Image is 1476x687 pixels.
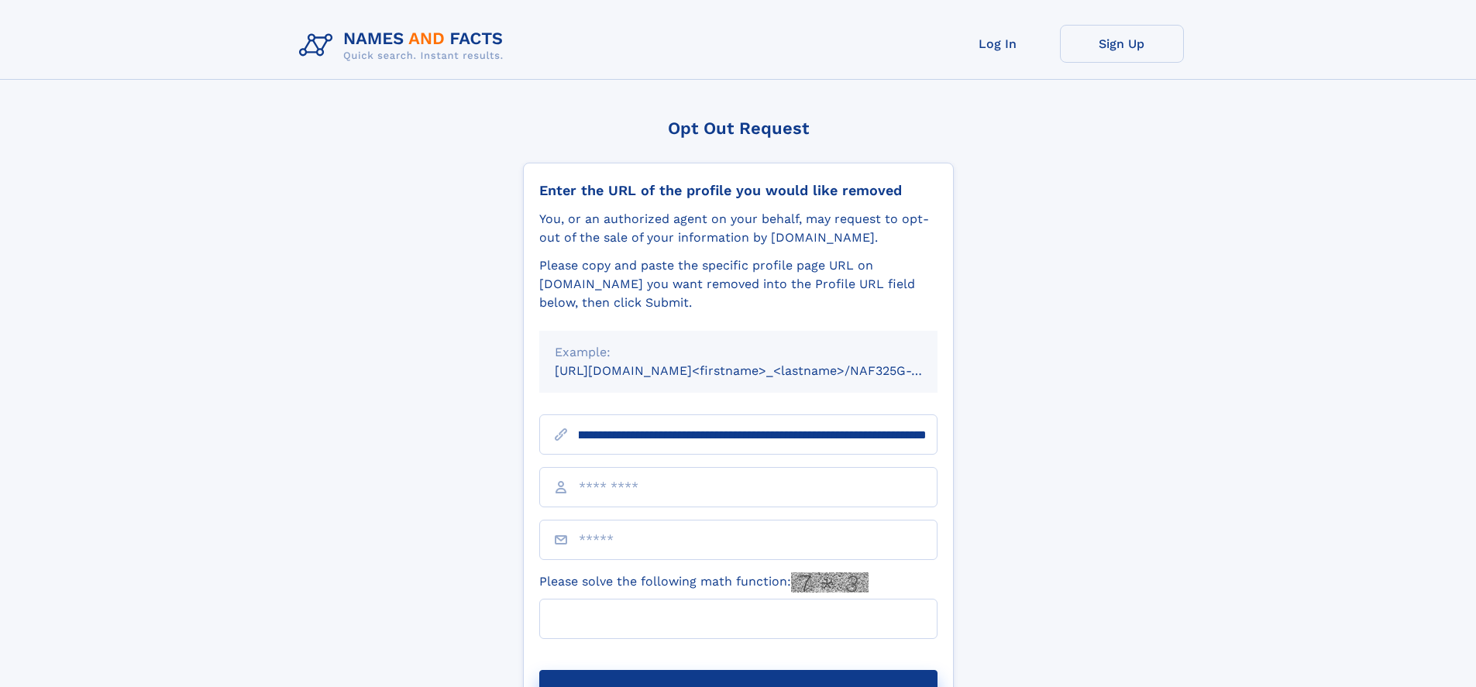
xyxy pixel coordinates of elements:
[523,119,954,138] div: Opt Out Request
[1060,25,1184,63] a: Sign Up
[539,572,869,593] label: Please solve the following math function:
[293,25,516,67] img: Logo Names and Facts
[539,182,938,199] div: Enter the URL of the profile you would like removed
[539,210,938,247] div: You, or an authorized agent on your behalf, may request to opt-out of the sale of your informatio...
[936,25,1060,63] a: Log In
[555,343,922,362] div: Example:
[539,256,938,312] div: Please copy and paste the specific profile page URL on [DOMAIN_NAME] you want removed into the Pr...
[555,363,967,378] small: [URL][DOMAIN_NAME]<firstname>_<lastname>/NAF325G-xxxxxxxx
